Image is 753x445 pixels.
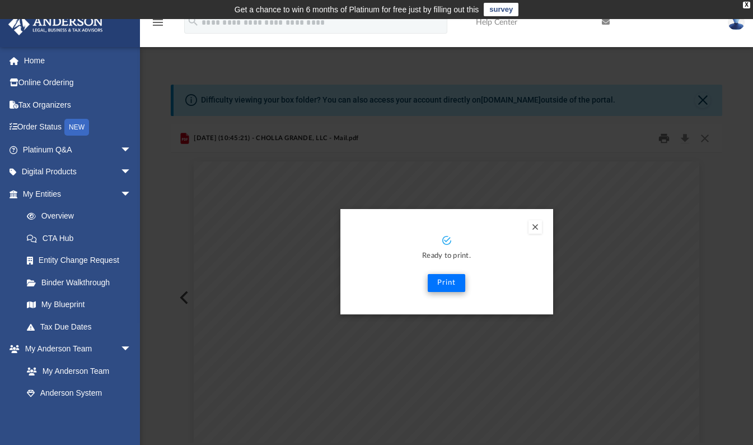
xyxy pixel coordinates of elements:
a: Order StatusNEW [8,116,148,139]
a: Entity Change Request [16,249,148,272]
a: Tax Organizers [8,94,148,116]
a: Anderson System [16,382,143,405]
span: arrow_drop_down [120,138,143,161]
img: Anderson Advisors Platinum Portal [5,13,106,35]
a: My Anderson Teamarrow_drop_down [8,338,143,360]
span: arrow_drop_down [120,183,143,206]
div: close [743,2,750,8]
p: Ready to print. [352,250,542,263]
a: Binder Walkthrough [16,271,148,294]
a: CTA Hub [16,227,148,249]
div: Get a chance to win 6 months of Platinum for free just by filling out this [235,3,479,16]
button: Print [428,274,465,292]
i: menu [151,16,165,29]
a: Digital Productsarrow_drop_down [8,161,148,183]
a: My Anderson Team [16,360,137,382]
img: User Pic [728,14,745,30]
a: Platinum Q&Aarrow_drop_down [8,138,148,161]
div: Preview [171,124,723,443]
span: arrow_drop_down [120,161,143,184]
a: survey [484,3,518,16]
span: arrow_drop_down [120,338,143,361]
a: menu [151,21,165,29]
a: Tax Due Dates [16,316,148,338]
a: Overview [16,205,148,228]
a: My Blueprint [16,294,143,316]
div: NEW [64,119,89,136]
a: Online Ordering [8,72,148,94]
a: Client Referrals [16,404,143,427]
i: search [187,15,199,27]
a: My Entitiesarrow_drop_down [8,183,148,205]
a: Home [8,49,148,72]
